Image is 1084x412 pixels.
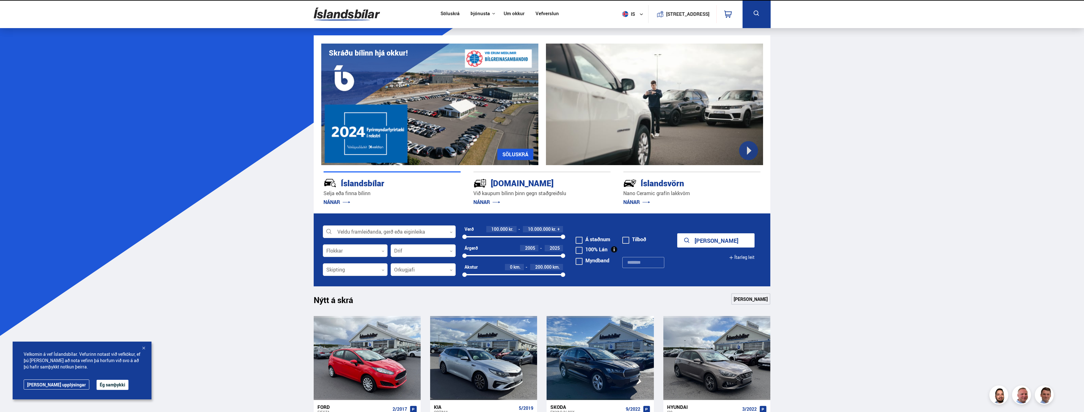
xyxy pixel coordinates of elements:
[465,246,478,251] div: Árgerð
[434,404,516,410] div: Kia
[465,227,474,232] div: Verð
[576,247,607,252] label: 100% Lán
[513,265,521,270] span: km.
[393,407,407,412] span: 2/2017
[669,11,707,17] button: [STREET_ADDRESS]
[620,5,648,23] button: is
[620,11,636,17] span: is
[623,199,650,206] a: NÁNAR
[1013,386,1032,405] img: siFngHWaQ9KaOqBr.png
[504,11,524,17] a: Um okkur
[509,227,513,232] span: kr.
[626,407,640,412] span: 9/2022
[552,227,556,232] span: kr.
[550,404,623,410] div: Skoda
[623,176,637,190] img: -Svtn6bYgwAsiwNX.svg
[24,379,89,390] a: [PERSON_NAME] upplýsingar
[473,176,487,190] img: tr5P-W3DuiFaO7aO.svg
[525,245,535,251] span: 2005
[473,199,500,206] a: NÁNAR
[622,11,628,17] img: svg+xml;base64,PHN2ZyB4bWxucz0iaHR0cDovL3d3dy53My5vcmcvMjAwMC9zdmciIHdpZHRoPSI1MTIiIGhlaWdodD0iNT...
[652,5,713,23] a: [STREET_ADDRESS]
[729,250,755,265] button: Ítarleg leit
[677,233,755,248] button: [PERSON_NAME]
[536,11,559,17] a: Vefverslun
[473,190,611,197] p: Við kaupum bílinn þinn gegn staðgreiðslu
[465,265,478,270] div: Akstur
[97,380,128,390] button: Ég samþykki
[742,407,757,412] span: 3/2022
[471,11,490,17] button: Þjónusta
[528,226,551,232] span: 10.000.000
[497,149,533,160] a: SÖLUSKRÁ
[990,386,1009,405] img: nhp88E3Fdnt1Opn2.png
[329,49,408,57] h1: Skráðu bílinn hjá okkur!
[314,295,364,308] h1: Nýtt á skrá
[623,190,761,197] p: Nano Ceramic grafín lakkvörn
[317,404,390,410] div: Ford
[553,265,560,270] span: km.
[576,237,610,242] label: Á staðnum
[323,176,337,190] img: JRvxyua_JYH6wB4c.svg
[667,404,740,410] div: Hyundai
[321,44,538,165] img: eKx6w-_Home_640_.png
[622,237,646,242] label: Tilboð
[519,406,533,411] span: 5/2019
[491,226,508,232] span: 100.000
[441,11,459,17] a: Söluskrá
[24,351,140,370] span: Velkomin á vef Íslandsbílar. Vefurinn notast við vefkökur, ef þú [PERSON_NAME] að nota vefinn þá ...
[323,177,438,188] div: Íslandsbílar
[576,258,609,263] label: Myndband
[314,4,380,24] img: G0Ugv5HjCgRt.svg
[323,190,461,197] p: Selja eða finna bílinn
[1036,386,1055,405] img: FbJEzSuNWCJXmdc-.webp
[510,264,512,270] span: 0
[535,264,552,270] span: 200.000
[473,177,588,188] div: [DOMAIN_NAME]
[731,293,770,305] a: [PERSON_NAME]
[323,199,350,206] a: NÁNAR
[623,177,738,188] div: Íslandsvörn
[557,227,560,232] span: +
[550,245,560,251] span: 2025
